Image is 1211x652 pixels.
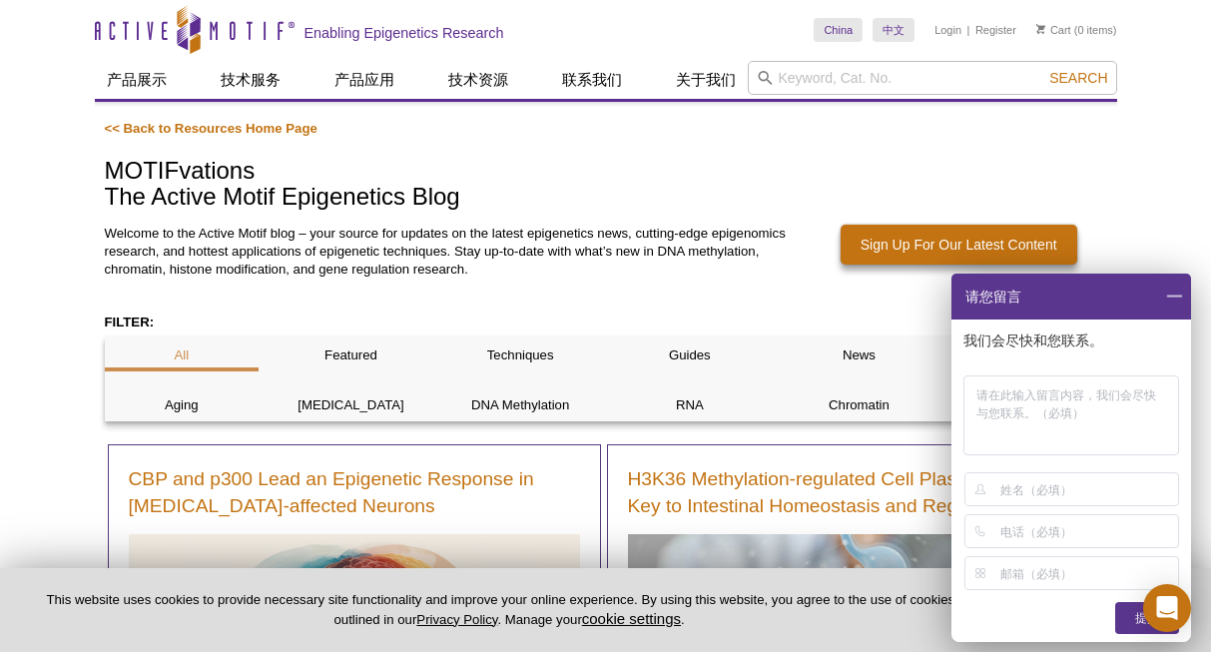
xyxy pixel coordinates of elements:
p: [MEDICAL_DATA] [274,396,428,414]
p: News [782,346,936,364]
p: 我们会尽快和您联系。 [963,331,1183,349]
h2: Enabling Epigenetics Research [304,24,504,42]
a: 关于我们 [664,61,748,99]
p: Welcome to the Active Motif blog – your source for updates on the latest epigenetics news, cuttin... [105,225,796,279]
li: (0 items) [1036,18,1117,42]
p: Guides [612,346,767,364]
span: 请您留言 [963,274,1021,320]
img: Your Cart [1036,24,1045,34]
input: 姓名（必填） [1000,473,1175,505]
input: Keyword, Cat. No. [748,61,1117,95]
p: RNA [612,396,767,414]
p: Techniques [443,346,598,364]
a: China [814,18,863,42]
p: Featured [274,346,428,364]
a: Register [975,23,1016,37]
button: Search [1043,69,1113,87]
div: Open Intercom Messenger [1143,584,1191,632]
a: Sign Up For Our Latest Content [841,225,1077,265]
a: Privacy Policy [416,612,497,627]
p: All [105,346,260,364]
p: This website uses cookies to provide necessary site functionality and improve your online experie... [32,591,986,629]
p: Chromatin [782,396,936,414]
h1: MOTIFvations The Active Motif Epigenetics Blog [105,158,1107,213]
strong: FILTER: [105,315,155,329]
a: 联系我们 [550,61,634,99]
a: 中文 [873,18,914,42]
a: Cart [1036,23,1071,37]
a: 技术服务 [209,61,293,99]
a: 产品展示 [95,61,179,99]
input: 电话（必填） [1000,515,1175,547]
a: CBP and p300 Lead an Epigenetic Response in [MEDICAL_DATA]-affected Neurons [129,465,580,519]
a: H3K36 Methylation-regulated Cell Plasticity – The Key to Intestinal Homeostasis and Regeneration? [628,465,1079,519]
p: Aging [105,396,260,414]
button: cookie settings [582,610,681,627]
a: 技术资源 [436,61,520,99]
span: Search [1049,70,1107,86]
a: Login [934,23,961,37]
p: DNA Methylation [443,396,598,414]
li: | [967,18,970,42]
a: << Back to Resources Home Page [105,121,317,136]
a: 产品应用 [322,61,406,99]
div: 提交 [1115,602,1179,634]
input: 邮箱（必填） [1000,557,1175,589]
